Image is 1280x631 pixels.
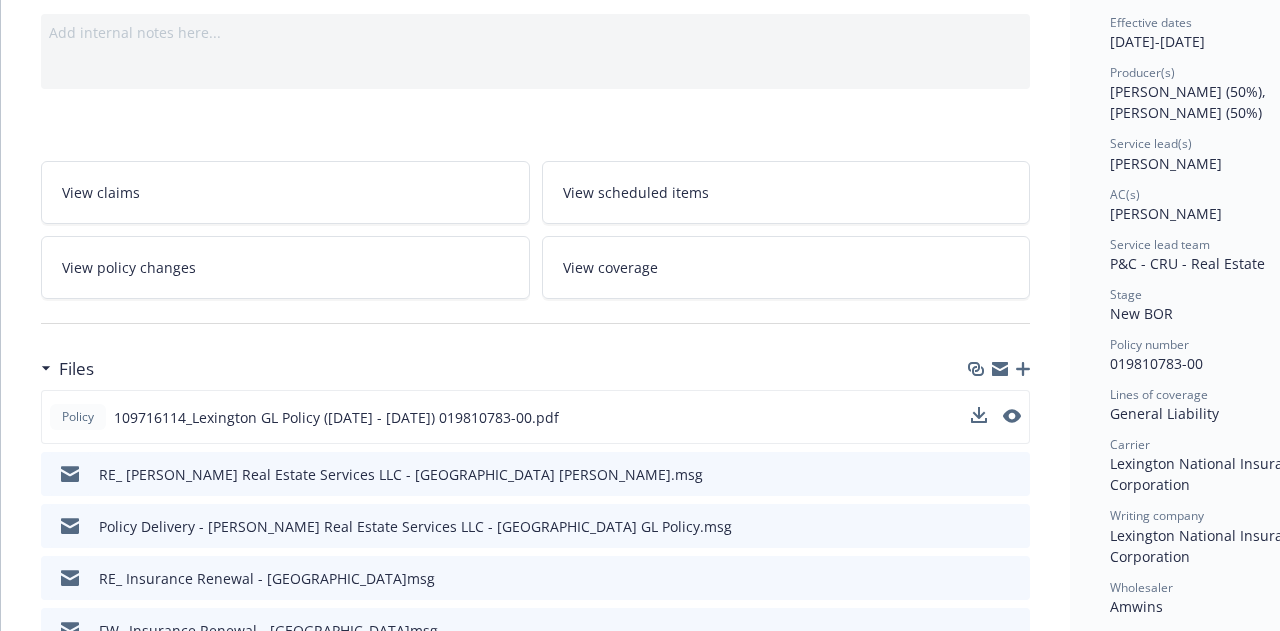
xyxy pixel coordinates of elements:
span: P&C - CRU - Real Estate [1110,254,1265,273]
span: Amwins [1110,597,1163,616]
span: Wholesaler [1110,579,1173,596]
div: Files [41,356,94,382]
a: View coverage [542,236,1031,299]
a: View scheduled items [542,161,1031,224]
span: [PERSON_NAME] (50%), [PERSON_NAME] (50%) [1110,82,1270,122]
div: RE_ [PERSON_NAME] Real Estate Services LLC - [GEOGRAPHIC_DATA] [PERSON_NAME].msg [99,464,703,485]
div: Policy Delivery - [PERSON_NAME] Real Estate Services LLC - [GEOGRAPHIC_DATA] GL Policy.msg [99,516,732,537]
button: preview file [1004,568,1022,589]
span: AC(s) [1110,186,1140,203]
div: RE_ Insurance Renewal - [GEOGRAPHIC_DATA]msg [99,568,435,589]
span: Service lead team [1110,236,1210,253]
button: download file [972,516,988,537]
span: Service lead(s) [1110,135,1192,152]
span: Policy [58,408,98,426]
span: Carrier [1110,436,1150,453]
span: Policy number [1110,336,1189,353]
a: View policy changes [41,236,530,299]
button: preview file [1003,409,1021,423]
span: New BOR [1110,304,1173,323]
span: [PERSON_NAME] [1110,204,1222,223]
button: download file [971,407,987,423]
button: download file [972,464,988,485]
button: preview file [1004,464,1022,485]
button: preview file [1003,407,1021,428]
span: Producer(s) [1110,64,1175,81]
span: Writing company [1110,507,1204,524]
span: [PERSON_NAME] [1110,154,1222,173]
div: Add internal notes here... [49,22,1022,43]
span: View claims [62,182,140,203]
span: Lines of coverage [1110,386,1208,403]
span: View policy changes [62,257,196,278]
span: 109716114_Lexington GL Policy ([DATE] - [DATE]) 019810783-00.pdf [114,407,559,428]
button: download file [972,568,988,589]
a: View claims [41,161,530,224]
span: View scheduled items [563,182,709,203]
h3: Files [59,356,94,382]
button: download file [971,407,987,428]
button: preview file [1004,516,1022,537]
span: Effective dates [1110,14,1192,31]
span: Stage [1110,286,1142,303]
span: View coverage [563,257,658,278]
span: 019810783-00 [1110,354,1203,373]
